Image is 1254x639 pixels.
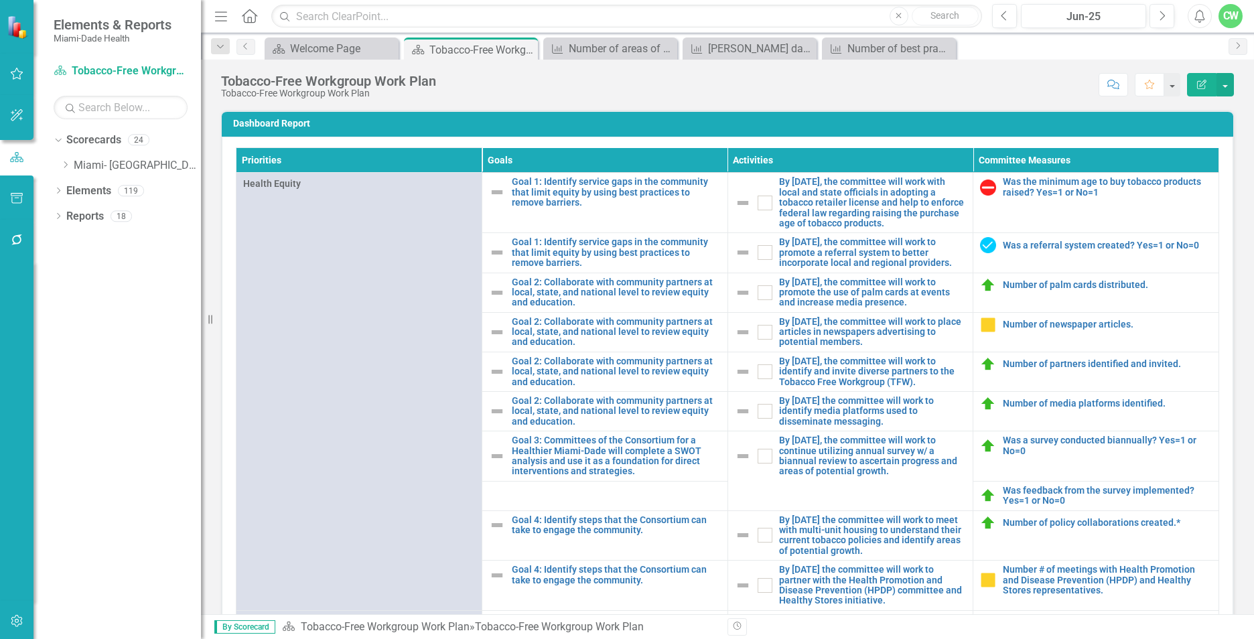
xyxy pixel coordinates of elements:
td: Double-Click to Edit Right Click for Context Menu [482,173,727,233]
img: On Track [980,396,996,412]
td: Double-Click to Edit Right Click for Context Menu [973,352,1219,391]
td: Double-Click to Edit Right Click for Context Menu [727,431,973,510]
button: Jun-25 [1021,4,1146,28]
td: Double-Click to Edit Right Click for Context Menu [973,233,1219,273]
td: Double-Click to Edit Right Click for Context Menu [727,312,973,352]
a: By [DATE], the committee will work to identify and invite diverse partners to the Tobacco Free Wo... [779,356,967,387]
img: Not On Track [980,572,996,588]
div: Jun-25 [1026,9,1141,25]
td: Double-Click to Edit Right Click for Context Menu [727,510,973,561]
a: [PERSON_NAME] data utilized and reviewed. Yes=1 or No=0 [686,40,813,57]
img: Not Defined [735,364,751,380]
td: Double-Click to Edit Right Click for Context Menu [482,561,727,611]
img: Not Defined [489,448,505,464]
div: Tobacco-Free Workgroup Work Plan [221,74,436,88]
a: Number of partners identified and invited. [1003,359,1212,369]
img: Complete [980,237,996,253]
a: Number of policy collaborations created.* [1003,518,1212,528]
img: Not Defined [735,324,751,340]
a: Goal 2: Collaborate with community partners at local, state, and national level to review equity ... [512,317,721,348]
td: Double-Click to Edit Right Click for Context Menu [727,273,973,312]
div: Tobacco-Free Workgroup Work Plan [221,88,436,98]
td: Double-Click to Edit Right Click for Context Menu [482,312,727,352]
td: Double-Click to Edit Right Click for Context Menu [973,431,1219,482]
div: 119 [118,185,144,196]
div: Tobacco-Free Workgroup Work Plan [475,620,644,633]
span: Health Equity [243,177,475,190]
span: By Scorecard [214,620,275,634]
button: CW [1218,4,1243,28]
img: Not Defined [735,244,751,261]
img: On Track [980,438,996,454]
a: Number of areas of need identified. [547,40,674,57]
a: By [DATE] the committee will work to identify media platforms used to disseminate messaging. [779,396,967,427]
a: Reports [66,209,104,224]
h3: Dashboard Report [233,119,1227,129]
img: Not Defined [489,324,505,340]
td: Double-Click to Edit Right Click for Context Menu [973,273,1219,312]
a: Number of media platforms identified. [1003,399,1212,409]
td: Double-Click to Edit [236,173,482,610]
td: Double-Click to Edit Right Click for Context Menu [482,392,727,431]
a: Goal 2: Collaborate with community partners at local, state, and national level to review equity ... [512,277,721,308]
td: Double-Click to Edit Right Click for Context Menu [973,312,1219,352]
td: Double-Click to Edit Right Click for Context Menu [482,273,727,312]
img: Not Defined [489,567,505,583]
div: 18 [111,210,132,222]
a: Tobacco-Free Workgroup Work Plan [54,64,188,79]
td: Double-Click to Edit Right Click for Context Menu [727,392,973,431]
img: No Progress/Overdue [980,180,996,196]
a: Goal 4: Identify steps that the Consortium can take to engage the community. [512,515,721,536]
img: On Track [980,488,996,504]
a: By [DATE] the committee will work to meet with multi-unit housing to understand their current tob... [779,515,967,557]
td: Double-Click to Edit Right Click for Context Menu [727,233,973,273]
a: Goal 2: Collaborate with community partners at local, state, and national level to review equity ... [512,396,721,427]
a: Miami- [GEOGRAPHIC_DATA] [74,158,201,173]
a: Number # of meetings with Health Promotion and Disease Prevention (HPDP) and Healthy Stores repre... [1003,565,1212,595]
a: Was a referral system created? Yes=1 or No=0 [1003,240,1212,251]
td: Double-Click to Edit Right Click for Context Menu [482,431,727,482]
img: Not Defined [735,527,751,543]
a: Number of palm cards distributed. [1003,280,1212,290]
img: Not Defined [735,195,751,211]
a: By [DATE], the committee will work with local and state officials in adopting a tobacco retailer ... [779,177,967,228]
img: Not On Track [980,317,996,333]
button: Search [912,7,979,25]
div: Welcome Page [290,40,395,57]
a: Was feedback from the survey implemented? Yes=1 or No=0 [1003,486,1212,506]
img: Not Defined [489,184,505,200]
td: Double-Click to Edit Right Click for Context Menu [727,352,973,391]
td: Double-Click to Edit Right Click for Context Menu [482,352,727,391]
img: Not Defined [735,577,751,593]
a: By [DATE], the committee will work to place articles in newspapers advertising to potential members. [779,317,967,348]
div: [PERSON_NAME] data utilized and reviewed. Yes=1 or No=0 [708,40,813,57]
input: Search ClearPoint... [271,5,982,28]
a: By [DATE] the committee will work to partner with the Health Promotion and Disease Prevention (HP... [779,565,967,606]
a: Was a survey conducted biannually? Yes=1 or No=0 [1003,435,1212,456]
span: Elements & Reports [54,17,171,33]
img: On Track [980,277,996,293]
input: Search Below... [54,96,188,119]
img: Not Defined [735,285,751,301]
img: ClearPoint Strategy [7,15,30,39]
a: Goal 2: Collaborate with community partners at local, state, and national level to review equity ... [512,356,721,387]
img: Not Defined [489,244,505,261]
small: Miami-Dade Health [54,33,171,44]
a: Scorecards [66,133,121,148]
img: Not Defined [489,403,505,419]
div: » [282,620,717,635]
a: Elements [66,184,111,199]
td: Double-Click to Edit Right Click for Context Menu [973,561,1219,611]
a: Welcome Page [268,40,395,57]
a: Goal 1: Identify service gaps in the community that limit equity by using best practices to remov... [512,237,721,268]
a: Number of best practices identified. [825,40,953,57]
img: Not Defined [735,448,751,464]
img: On Track [980,515,996,531]
a: Tobacco-Free Workgroup Work Plan [301,620,470,633]
a: By [DATE], the committee will work to promote the use of palm cards at events and increase media ... [779,277,967,308]
img: On Track [980,356,996,372]
a: Number of newspaper articles. [1003,319,1212,330]
td: Double-Click to Edit Right Click for Context Menu [973,481,1219,510]
td: Double-Click to Edit Right Click for Context Menu [973,392,1219,431]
